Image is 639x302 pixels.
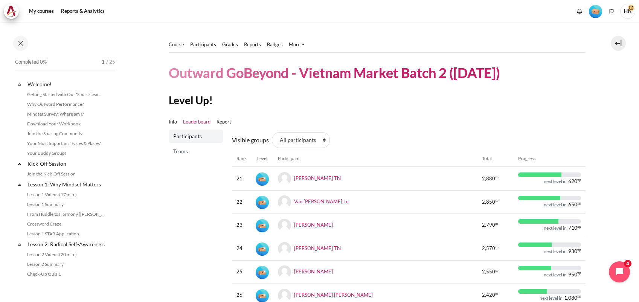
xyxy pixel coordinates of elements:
[25,260,107,269] a: Lesson 2 Summary
[25,220,107,229] a: Crossword Craze
[16,241,23,248] span: Collapse
[482,268,495,276] span: 2,550
[106,58,115,66] span: / 25
[251,151,273,167] th: Level
[495,246,499,248] span: xp
[232,151,251,167] th: Rank
[169,145,223,158] a: Teams
[256,196,269,209] img: Level #2
[16,160,23,168] span: Collapse
[577,249,581,251] span: xp
[544,225,567,231] div: next level in
[267,41,283,49] a: Badges
[289,41,304,49] a: More
[25,139,107,148] a: Your Most Important "Faces & Places"
[232,136,269,145] label: Visible groups
[4,4,23,19] a: Architeck Architeck
[25,149,107,158] a: Your Buddy Group!
[256,242,269,256] div: Level #2
[294,222,333,228] a: [PERSON_NAME]
[232,190,251,214] td: 22
[256,195,269,209] div: Level #2
[544,202,567,208] div: next level in
[169,64,500,82] h1: Outward GoBeyond - Vietnam Market Batch 2 ([DATE])
[273,151,477,167] th: Participant
[256,219,269,232] img: Level #2
[577,272,581,274] span: xp
[58,4,107,19] a: Reports & Analytics
[568,178,577,184] span: 620
[173,133,220,140] span: Participants
[26,179,107,189] a: Lesson 1: Why Mindset Matters
[26,4,56,19] a: My courses
[574,6,585,17] div: Show notification window with no new notifications
[25,129,107,138] a: Join the Sharing Community
[6,6,17,17] img: Architeck
[25,90,107,99] a: Getting Started with Our 'Smart-Learning' Platform
[16,181,23,188] span: Collapse
[25,229,107,238] a: Lesson 1 STAR Application
[564,295,577,300] span: 1,080
[495,270,499,271] span: xp
[217,118,231,126] a: Report
[544,272,567,278] div: next level in
[183,118,210,126] a: Leaderboard
[169,118,177,126] a: Info
[586,4,605,18] a: Level #1
[25,210,107,219] a: From Huddle to Harmony ([PERSON_NAME]'s Story)
[16,81,23,88] span: Collapse
[25,110,107,119] a: Mindset Survey: Where am I?
[169,130,223,143] a: Participants
[256,172,269,186] img: Level #2
[482,291,495,299] span: 2,420
[294,245,341,251] a: [PERSON_NAME] Thi
[256,218,269,232] div: Level #2
[25,200,107,209] a: Lesson 1 Summary
[482,245,495,252] span: 2,570
[568,249,577,254] span: 930
[102,58,105,66] span: 1
[256,266,269,279] img: Level #2
[577,295,581,297] span: xp
[482,175,495,183] span: 2,880
[540,295,563,301] div: next level in
[606,6,617,17] button: Languages
[26,159,107,169] a: Kick-Off Session
[25,169,107,178] a: Join the Kick-Off Session
[495,223,499,225] span: xp
[26,239,107,249] a: Lesson 2: Radical Self-Awareness
[568,225,577,230] span: 710
[495,176,499,178] span: xp
[495,293,499,295] span: xp
[577,226,581,228] span: xp
[25,190,107,199] a: Lesson 1 Videos (17 min.)
[577,202,581,204] span: xp
[482,198,495,206] span: 2,850
[25,279,107,288] a: Lesson 2 STAR Application
[232,260,251,284] td: 25
[232,237,251,260] td: 24
[294,175,341,181] a: [PERSON_NAME] Thi
[256,265,269,279] div: Level #2
[26,79,107,89] a: Welcome!
[495,200,499,201] span: xp
[589,5,602,18] img: Level #1
[232,214,251,237] td: 23
[25,100,107,109] a: Why Outward Performance?
[173,148,220,155] span: Teams
[620,4,635,19] span: HN
[482,221,495,229] span: 2,790
[589,4,602,18] div: Level #1
[25,250,107,259] a: Lesson 2 Videos (20 min.)
[15,57,115,78] a: Completed 0% 1 / 25
[294,291,373,297] a: [PERSON_NAME] [PERSON_NAME]
[25,119,107,128] a: Download Your Workbook
[514,151,585,167] th: Progress
[577,179,581,181] span: xp
[544,178,567,185] div: next level in
[568,272,577,277] span: 950
[294,268,333,274] a: [PERSON_NAME]
[477,151,514,167] th: Total
[232,167,251,190] td: 21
